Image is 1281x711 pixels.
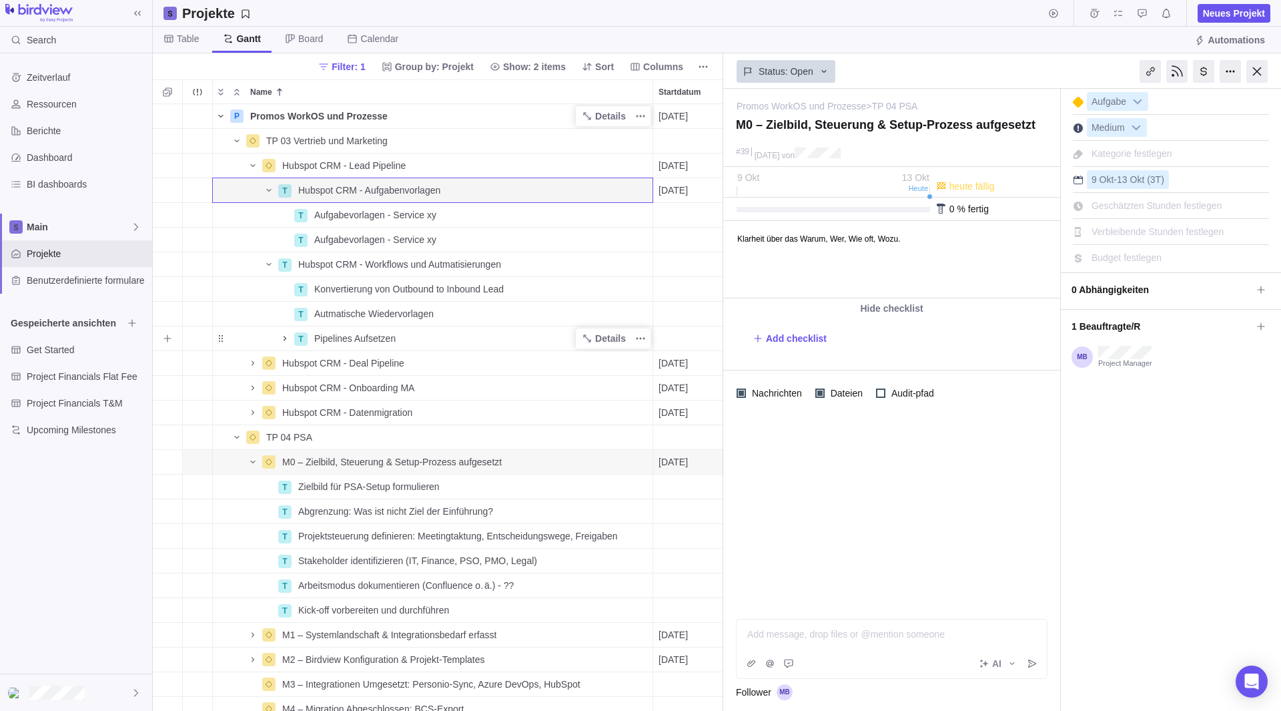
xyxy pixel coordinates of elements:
a: Notifications [1157,10,1176,21]
div: T [278,184,292,198]
a: Promos WorkOS und Prozesse [737,99,866,113]
div: Startdatum [653,252,733,277]
span: Neues Projekt [1198,4,1270,23]
div: Name [213,549,653,573]
span: Neues Projekt [1203,7,1265,20]
span: Aufgabevorlagen - Service xy [314,208,436,222]
span: AI [992,657,1001,670]
div: Trouble indication [183,178,213,203]
div: T [278,604,292,618]
div: T [294,234,308,247]
div: Arbeitsmodus dokumentieren (Confluence o. ä.) - ?? [293,573,653,598]
div: Trouble indication [183,549,213,573]
div: Trouble indication [183,228,213,252]
span: 13 Okt [902,172,929,183]
span: [DATE] [659,159,688,172]
span: Nachrichten [746,384,805,403]
div: Name [213,277,653,302]
div: Startdatum [653,450,733,475]
div: T [278,481,292,494]
div: Trouble indication [183,450,213,475]
span: 0 Abhängigkeiten [1072,278,1252,301]
span: 9 Okt [737,172,759,183]
span: - [1114,174,1117,185]
div: T [294,332,308,346]
div: Hubspot CRM - Onboarding MA [277,376,653,400]
span: [DATE] [659,406,688,419]
span: Attach file [742,654,761,673]
div: Open Intercom Messenger [1236,666,1268,698]
div: Trouble indication [183,499,213,524]
div: Autmatische Wiedervorlagen [309,302,653,326]
div: Trouble indication [183,203,213,228]
span: Zeitprotokolle [1085,4,1104,23]
span: (3T) [1147,174,1164,185]
span: Hubspot CRM - Deal Pipeline [282,357,404,370]
div: Startdatum [653,203,733,228]
span: Genehmigungsanfragen [1133,4,1152,23]
div: #39 [736,148,749,156]
div: Name [213,573,653,598]
div: Name [213,351,653,376]
div: Name [213,648,653,672]
iframe: Editable area. Press F10 for toolbar. [724,222,1057,298]
span: Meine aufgaben [1109,4,1128,23]
img: Show [8,688,24,698]
span: M3 – Integrationen Umgesetzt: Personio‑Sync, Azure DevOps, HubSpot [282,678,580,691]
span: Expand [213,83,229,101]
div: Trouble indication [183,376,213,401]
span: Weitere Aktionen [694,57,713,76]
span: Startdatum [659,85,701,99]
div: grid [153,104,723,711]
span: Mention someone [761,654,779,673]
div: Name [213,104,653,129]
div: Trouble indication [183,573,213,598]
span: Project Manager [1098,359,1152,369]
div: Trouble indication [183,524,213,549]
div: Name [213,672,653,697]
span: Abgrenzung: Was ist nicht Ziel der Einführung? [298,505,493,518]
span: Board [298,32,323,45]
div: T [278,258,292,272]
span: Sort [595,60,614,73]
div: Aufgabevorlagen - Service xy [309,228,653,252]
span: Project Financials T&M [27,397,147,410]
div: Startdatum [653,549,733,573]
span: Dateien [825,384,865,403]
span: Projekte [27,247,147,260]
span: Get Started [27,343,147,357]
span: [DATE] [659,381,688,395]
div: T [294,283,308,296]
h2: Projekte [182,4,235,23]
div: Startdatum [653,499,733,524]
span: Collapse [229,83,245,101]
span: TP 04 PSA [266,431,312,444]
span: Weitere Aktionen [631,329,650,348]
span: Gespeicherte ansichten [11,316,123,330]
span: Group by: Projekt [376,57,479,76]
div: Trouble indication [183,401,213,425]
div: Name [213,203,653,228]
span: Verbleibende Stunden festlegen [1092,226,1224,237]
span: Budget festlegen [1092,252,1162,263]
span: BI dashboards [27,178,147,191]
a: Meine aufgaben [1109,10,1128,21]
div: M1 – Systemlandschaft & Integrationsbedarf erfasst [277,623,653,647]
div: Startdatum [653,104,733,129]
div: Startdatum [653,277,733,302]
span: Medium [1088,119,1129,138]
span: Aufgabe [1088,93,1130,111]
div: Hubspot CRM - Deal Pipeline [277,351,653,375]
span: Upcoming Milestones [27,423,147,437]
div: Startdatum [653,178,733,203]
span: Columns [624,57,689,76]
div: Name [213,129,653,154]
div: Stakeholder identifizieren (IT, Finance, PSO, PMO, Legal) [293,549,653,573]
div: Medium [1087,118,1147,137]
div: Name [213,252,653,277]
div: Hubspot CRM - Datenmigration [277,401,653,425]
span: Zeitverlauf [27,71,147,84]
span: Name [250,85,272,99]
span: 13 Okt [1117,174,1144,185]
span: Details [595,109,626,123]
